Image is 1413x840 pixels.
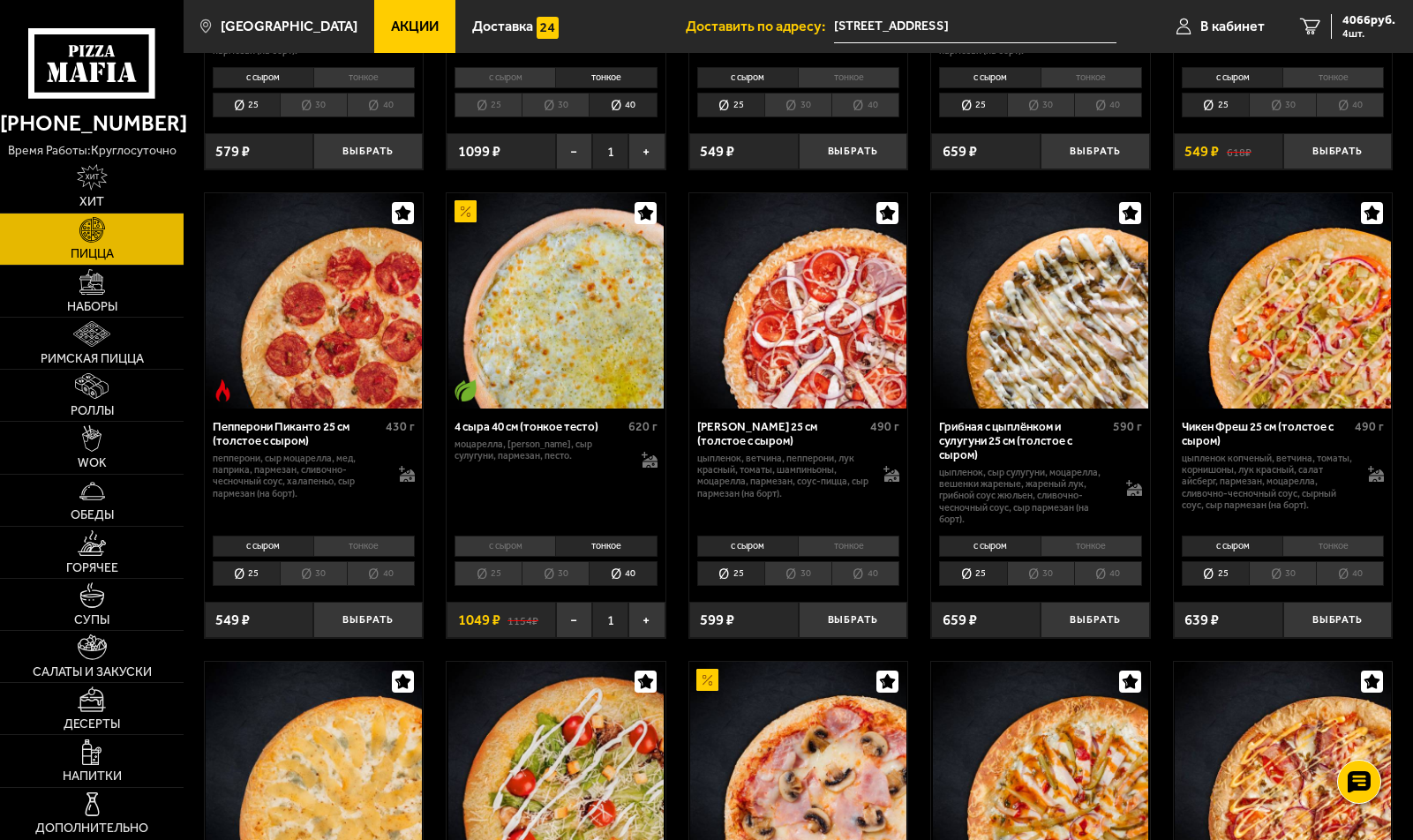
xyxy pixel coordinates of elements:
[1355,419,1384,434] span: 490 г
[697,93,764,117] li: 25
[78,457,107,469] span: WOK
[455,67,555,88] li: с сыром
[696,669,718,691] img: Акционный
[555,67,657,88] li: тонкое
[1182,93,1249,117] li: 25
[686,19,834,34] span: Доставить по адресу:
[939,536,1040,557] li: с сыром
[834,11,1116,43] input: Ваш адрес доставки
[870,419,899,434] span: 490 г
[455,93,522,117] li: 25
[589,561,657,586] li: 40
[1041,602,1150,638] button: Выбрать
[697,67,798,88] li: с сыром
[689,193,908,409] a: Петровская 25 см (толстое с сыром)
[798,67,899,88] li: тонкое
[213,536,313,557] li: с сыром
[391,19,439,34] span: Акции
[1184,144,1219,159] span: 549 ₽
[697,536,798,557] li: с сыром
[448,193,664,409] img: 4 сыра 40 см (тонкое тесто)
[1182,561,1249,586] li: 25
[1182,420,1350,448] div: Чикен Фреш 25 см (толстое с сыром)
[1249,93,1316,117] li: 30
[71,405,114,417] span: Роллы
[700,612,734,627] span: 599 ₽
[943,144,977,159] span: 659 ₽
[386,419,415,434] span: 430 г
[472,19,533,34] span: Доставка
[764,93,831,117] li: 30
[71,248,114,260] span: Пицца
[556,133,592,169] button: −
[592,602,628,638] span: 1
[939,561,1006,586] li: 25
[700,144,734,159] span: 549 ₽
[1182,453,1354,512] p: цыпленок копченый, ветчина, томаты, корнишоны, лук красный, салат айсберг, пармезан, моцарелла, с...
[212,379,234,401] img: Острое блюдо
[1074,561,1142,586] li: 40
[213,420,381,448] div: Пепперони Пиканто 25 см (толстое с сыром)
[1041,133,1150,169] button: Выбрать
[1342,14,1395,26] span: 4066 руб.
[628,419,658,434] span: 620 г
[35,822,148,835] span: Дополнительно
[213,561,280,586] li: 25
[507,612,538,627] s: 1154 ₽
[1282,536,1384,557] li: тонкое
[1316,93,1384,117] li: 40
[697,561,764,586] li: 25
[313,602,423,638] button: Выбрать
[697,420,866,448] div: [PERSON_NAME] 25 см (толстое с сыром)
[280,561,347,586] li: 30
[628,602,665,638] button: +
[1182,536,1282,557] li: с сыром
[215,612,250,627] span: 549 ₽
[313,67,415,88] li: тонкое
[939,67,1040,88] li: с сыром
[589,93,657,117] li: 40
[831,93,899,117] li: 40
[347,561,415,586] li: 40
[1227,144,1251,159] s: 618 ₽
[215,144,250,159] span: 579 ₽
[33,666,152,679] span: Салаты и закуски
[1113,419,1142,434] span: 590 г
[458,612,500,627] span: 1049 ₽
[347,93,415,117] li: 40
[831,561,899,586] li: 40
[455,200,477,222] img: Акционный
[628,133,665,169] button: +
[67,301,117,313] span: Наборы
[71,509,114,521] span: Обеды
[1282,67,1384,88] li: тонкое
[1074,93,1142,117] li: 40
[313,133,423,169] button: Выбрать
[799,602,908,638] button: Выбрать
[74,614,109,626] span: Супы
[764,561,831,586] li: 30
[1184,612,1219,627] span: 639 ₽
[799,133,908,169] button: Выбрать
[205,193,424,409] a: Острое блюдоПепперони Пиканто 25 см (толстое с сыром)
[537,17,559,39] img: 15daf4d41897b9f0e9f617042186c801.svg
[458,144,500,159] span: 1099 ₽
[1175,193,1390,409] img: Чикен Фреш 25 см (толстое с сыром)
[798,536,899,557] li: тонкое
[1200,19,1265,34] span: В кабинет
[213,453,385,499] p: пепперони, сыр Моцарелла, мед, паприка, пармезан, сливочно-чесночный соус, халапеньо, сыр пармеза...
[1041,67,1142,88] li: тонкое
[931,193,1150,409] a: Грибная с цыплёнком и сулугуни 25 см (толстое с сыром)
[1182,67,1282,88] li: с сыром
[455,379,477,401] img: Вегетарианское блюдо
[213,67,313,88] li: с сыром
[221,19,357,34] span: [GEOGRAPHIC_DATA]
[1283,133,1393,169] button: Выбрать
[280,93,347,117] li: 30
[447,193,665,409] a: АкционныйВегетарианское блюдо4 сыра 40 см (тонкое тесто)
[64,718,120,731] span: Десерты
[206,193,421,409] img: Пепперони Пиканто 25 см (толстое с сыром)
[834,11,1116,43] span: Бассейная улица, 21
[939,420,1108,462] div: Грибная с цыплёнком и сулугуни 25 см (толстое с сыром)
[1007,93,1074,117] li: 30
